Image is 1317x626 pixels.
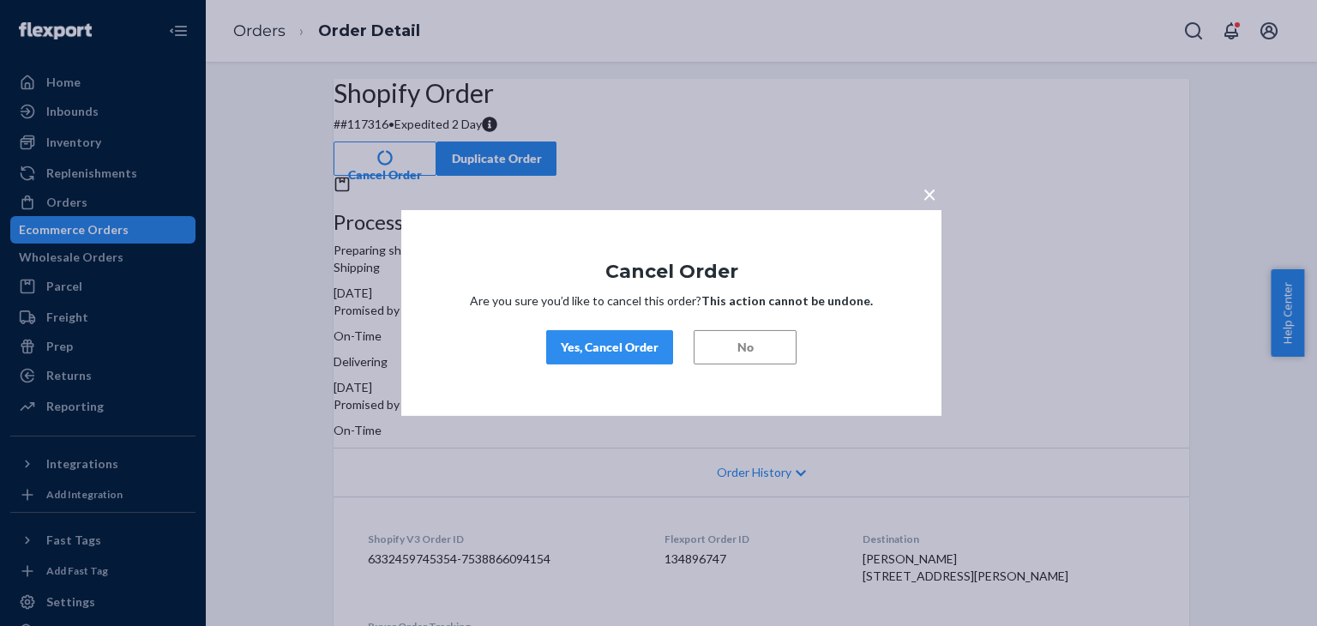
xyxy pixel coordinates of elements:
h1: Cancel Order [453,262,890,282]
span: × [923,179,936,208]
div: Yes, Cancel Order [561,339,658,356]
strong: This action cannot be undone. [701,293,873,308]
p: Are you sure you’d like to cancel this order? [453,292,890,310]
button: Yes, Cancel Order [546,330,673,364]
button: No [694,330,797,364]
